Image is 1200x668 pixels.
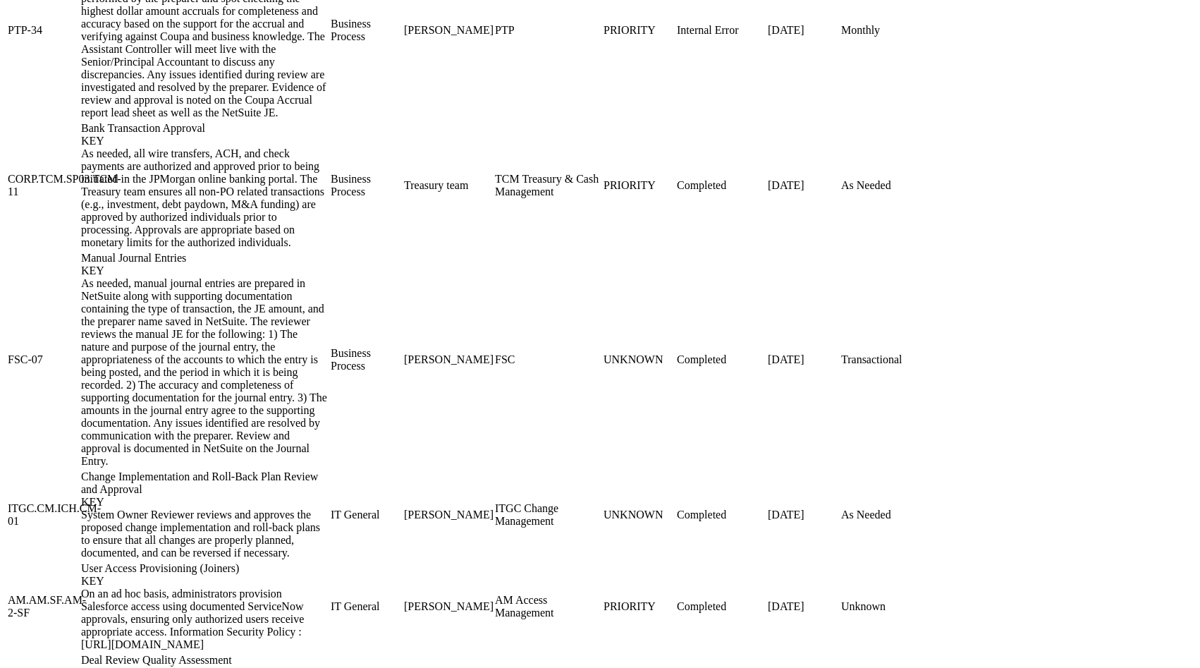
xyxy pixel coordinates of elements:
[840,470,930,560] td: As Needed
[768,24,838,37] div: [DATE]
[604,353,674,366] div: UNKNOWN
[495,353,601,366] div: FSC
[604,24,674,37] div: PRIORITY
[81,147,328,249] div: As needed, all wire transfers, ACH, and check payments are authorized and approved prior to being...
[81,135,328,147] div: KEY
[840,121,930,250] td: As Needed
[677,179,765,192] div: Completed
[81,496,328,509] div: KEY
[495,24,601,37] div: PTP
[768,600,838,613] div: [DATE]
[81,252,328,277] div: Manual Journal Entries
[495,173,601,198] div: TCM Treasury & Cash Management
[81,277,328,468] div: As needed, manual journal entries are prepared in NetSuite along with supporting documentation co...
[495,502,601,528] div: ITGC Change Management
[604,600,674,613] div: PRIORITY
[8,594,78,619] div: AM.AM.SF.AM-2-SF
[81,575,328,588] div: KEY
[404,353,492,366] div: [PERSON_NAME]
[330,121,402,250] td: Business Process
[677,353,765,366] div: Completed
[81,470,328,509] div: Change Implementation and Roll-Back Plan Review and Approval
[330,561,402,652] td: IT General
[81,265,328,277] div: KEY
[404,179,492,192] div: Treasury team
[330,251,402,468] td: Business Process
[8,502,78,528] div: ITGC.CM.ICH.CM-01
[8,173,78,198] div: CORP.TCM.SP03.TCM-11
[404,24,492,37] div: [PERSON_NAME]
[677,24,765,37] div: Internal Error
[840,251,930,468] td: Transactional
[81,562,328,588] div: User Access Provisioning (Joiners)
[404,509,492,521] div: [PERSON_NAME]
[81,509,328,559] div: System Owner Reviewer reviews and approves the proposed change implementation and roll-back plans...
[768,179,838,192] div: [DATE]
[677,600,765,613] div: Completed
[330,470,402,560] td: IT General
[8,24,78,37] div: PTP-34
[604,179,674,192] div: PRIORITY
[81,122,328,147] div: Bank Transaction Approval
[8,353,78,366] div: FSC-07
[677,509,765,521] div: Completed
[404,600,492,613] div: [PERSON_NAME]
[604,509,674,521] div: UNKNOWN
[495,594,601,619] div: AM Access Management
[768,353,838,366] div: [DATE]
[768,509,838,521] div: [DATE]
[81,588,328,651] div: On an ad hoc basis, administrators provision Salesforce access using documented ServiceNow approv...
[840,561,930,652] td: Unknown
